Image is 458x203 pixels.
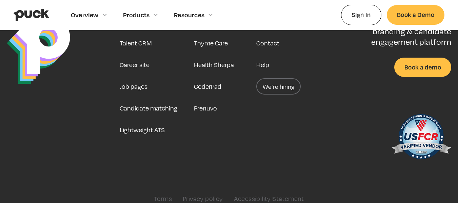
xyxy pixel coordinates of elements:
[183,195,223,202] a: Privacy policy
[174,11,204,19] div: Resources
[194,78,221,95] a: CoderPad
[154,195,172,202] a: Terms
[256,35,279,51] a: Contact
[123,11,150,19] div: Products
[7,16,70,84] img: Puck Logo
[194,57,234,73] a: Health Sherpa
[194,35,228,51] a: Thyme Care
[256,57,269,73] a: Help
[120,78,147,95] a: Job pages
[394,58,451,77] a: Book a demo
[120,57,150,73] a: Career site
[345,16,451,47] p: Puck is the #1 employer branding & candidate engagement platform
[391,111,451,165] img: US Federal Contractor Registration System for Award Management Verified Vendor Seal
[234,195,304,202] a: Accessibility Statement
[341,5,381,25] a: Sign In
[120,35,152,51] a: Talent CRM
[120,122,165,138] a: Lightweight ATS
[71,11,99,19] div: Overview
[194,100,217,116] a: Prenuvo
[120,100,177,116] a: Candidate matching
[387,5,444,24] a: Book a Demo
[256,78,301,95] a: We’re hiring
